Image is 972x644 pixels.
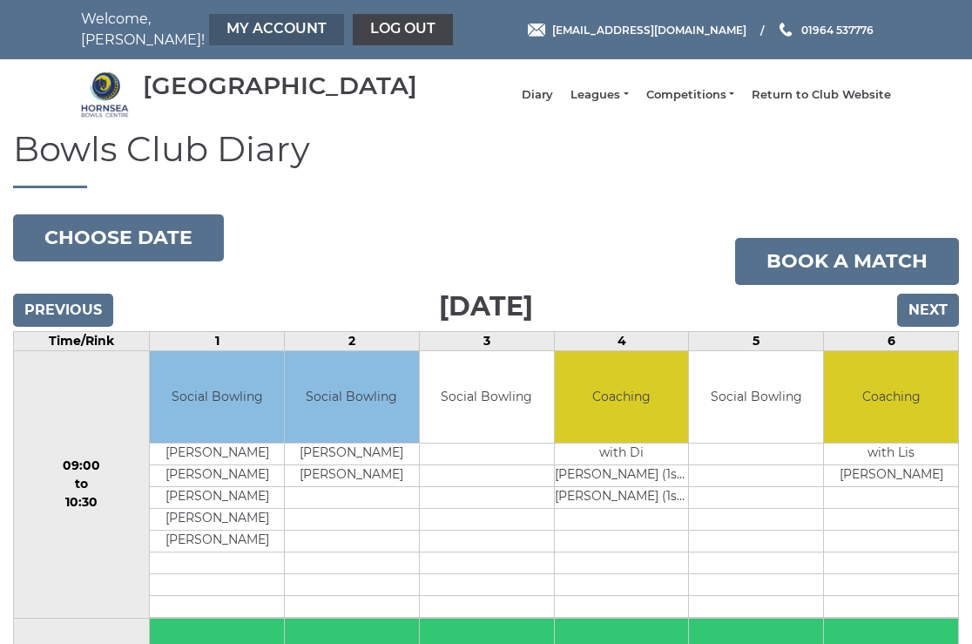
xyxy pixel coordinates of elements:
[528,22,746,38] a: Email [EMAIL_ADDRESS][DOMAIN_NAME]
[285,464,419,486] td: [PERSON_NAME]
[735,238,959,285] a: Book a match
[14,332,150,351] td: Time/Rink
[13,294,113,327] input: Previous
[150,332,285,351] td: 1
[285,443,419,464] td: [PERSON_NAME]
[353,14,453,45] a: Log out
[801,23,874,36] span: 01964 537776
[285,332,420,351] td: 2
[555,486,689,508] td: [PERSON_NAME] (1st Lesson)
[555,464,689,486] td: [PERSON_NAME] (1st Lesson)
[646,87,734,103] a: Competitions
[143,72,417,99] div: [GEOGRAPHIC_DATA]
[13,130,959,188] h1: Bowls Club Diary
[689,332,824,351] td: 5
[552,23,746,36] span: [EMAIL_ADDRESS][DOMAIN_NAME]
[554,332,689,351] td: 4
[150,464,284,486] td: [PERSON_NAME]
[150,486,284,508] td: [PERSON_NAME]
[824,464,958,486] td: [PERSON_NAME]
[150,443,284,464] td: [PERSON_NAME]
[689,351,823,443] td: Social Bowling
[285,351,419,443] td: Social Bowling
[824,443,958,464] td: with Lis
[780,23,792,37] img: Phone us
[555,443,689,464] td: with Di
[897,294,959,327] input: Next
[522,87,553,103] a: Diary
[570,87,628,103] a: Leagues
[752,87,891,103] a: Return to Club Website
[81,71,129,119] img: Hornsea Bowls Centre
[824,351,958,443] td: Coaching
[420,351,554,443] td: Social Bowling
[777,22,874,38] a: Phone us 01964 537776
[150,530,284,552] td: [PERSON_NAME]
[209,14,344,45] a: My Account
[13,214,224,261] button: Choose date
[824,332,959,351] td: 6
[150,508,284,530] td: [PERSON_NAME]
[150,351,284,443] td: Social Bowling
[81,9,403,51] nav: Welcome, [PERSON_NAME]!
[419,332,554,351] td: 3
[555,351,689,443] td: Coaching
[528,24,545,37] img: Email
[14,351,150,619] td: 09:00 to 10:30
